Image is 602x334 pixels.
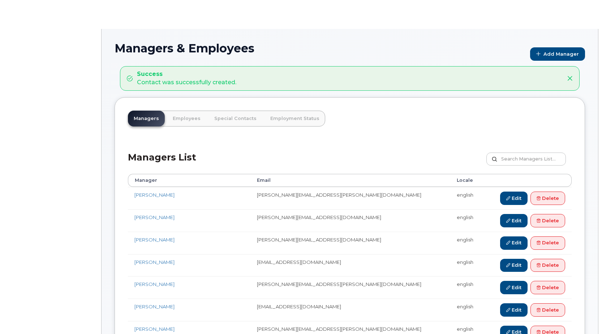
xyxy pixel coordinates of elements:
a: Delete [530,281,565,294]
a: [PERSON_NAME] [134,326,175,332]
a: [PERSON_NAME] [134,237,175,243]
th: Email [250,174,450,187]
a: Add Manager [530,47,585,61]
th: Locale [450,174,483,187]
a: Managers [128,111,165,127]
a: [PERSON_NAME] [134,192,175,198]
th: Manager [128,174,250,187]
td: english [450,232,483,254]
a: Edit [500,236,528,250]
a: Delete [530,259,565,272]
a: [PERSON_NAME] [134,214,175,220]
a: Delete [530,236,565,250]
a: Edit [500,214,528,227]
strong: Success [137,70,236,78]
a: [PERSON_NAME] [134,259,175,265]
td: [PERSON_NAME][EMAIL_ADDRESS][DOMAIN_NAME] [250,232,450,254]
a: Special Contacts [208,111,262,127]
a: Edit [500,192,528,205]
td: [PERSON_NAME][EMAIL_ADDRESS][DOMAIN_NAME] [250,209,450,232]
a: Edit [500,303,528,317]
div: Contact was successfully created. [137,70,236,87]
td: english [450,299,483,321]
td: [EMAIL_ADDRESS][DOMAIN_NAME] [250,299,450,321]
a: Employees [167,111,206,127]
td: [EMAIL_ADDRESS][DOMAIN_NAME] [250,254,450,277]
td: [PERSON_NAME][EMAIL_ADDRESS][PERSON_NAME][DOMAIN_NAME] [250,187,450,209]
a: [PERSON_NAME] [134,304,175,309]
a: Delete [530,303,565,317]
a: Edit [500,259,528,272]
td: english [450,187,483,209]
td: english [450,209,483,232]
a: Delete [530,192,565,205]
a: Edit [500,281,528,294]
h2: Managers List [128,153,196,174]
h1: Managers & Employees [115,42,526,55]
td: [PERSON_NAME][EMAIL_ADDRESS][PERSON_NAME][DOMAIN_NAME] [250,276,450,299]
td: english [450,254,483,277]
a: Employment Status [265,111,325,127]
a: Delete [530,214,565,227]
a: [PERSON_NAME] [134,281,175,287]
td: english [450,276,483,299]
